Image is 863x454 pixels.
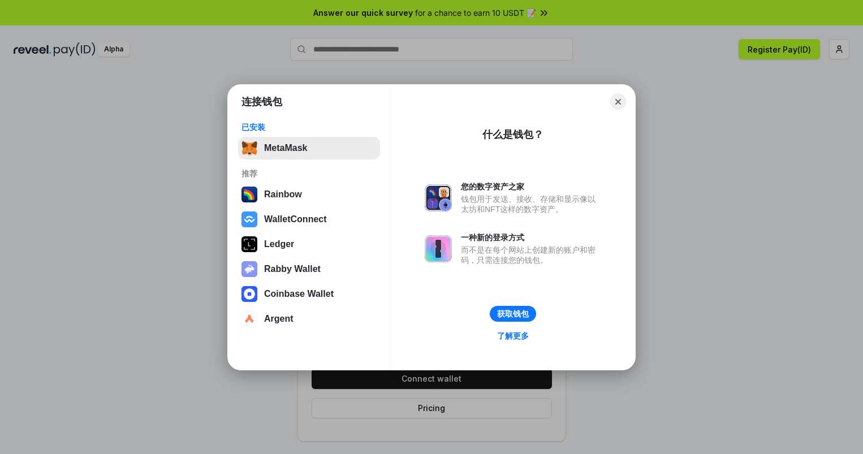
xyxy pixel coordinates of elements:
div: 一种新的登录方式 [461,232,601,243]
img: svg+xml,%3Csvg%20width%3D%2228%22%20height%3D%2228%22%20viewBox%3D%220%200%2028%2028%22%20fill%3D... [241,286,257,302]
img: svg+xml,%3Csvg%20xmlns%3D%22http%3A%2F%2Fwww.w3.org%2F2000%2Fsvg%22%20fill%3D%22none%22%20viewBox... [241,261,257,277]
button: Rabby Wallet [238,258,380,280]
button: MetaMask [238,137,380,159]
button: Rainbow [238,183,380,206]
div: 而不是在每个网站上创建新的账户和密码，只需连接您的钱包。 [461,245,601,265]
div: MetaMask [264,143,307,153]
div: 了解更多 [497,331,529,341]
img: svg+xml,%3Csvg%20width%3D%2228%22%20height%3D%2228%22%20viewBox%3D%220%200%2028%2028%22%20fill%3D... [241,211,257,227]
button: Ledger [238,233,380,256]
a: 了解更多 [490,328,536,343]
button: Close [610,94,626,110]
div: WalletConnect [264,214,327,224]
div: 推荐 [241,168,377,179]
img: svg+xml,%3Csvg%20width%3D%2228%22%20height%3D%2228%22%20viewBox%3D%220%200%2028%2028%22%20fill%3D... [241,311,257,327]
div: Rainbow [264,189,302,200]
div: Rabby Wallet [264,264,321,274]
button: Coinbase Wallet [238,283,380,305]
img: svg+xml,%3Csvg%20xmlns%3D%22http%3A%2F%2Fwww.w3.org%2F2000%2Fsvg%22%20width%3D%2228%22%20height%3... [241,236,257,252]
img: svg+xml,%3Csvg%20xmlns%3D%22http%3A%2F%2Fwww.w3.org%2F2000%2Fsvg%22%20fill%3D%22none%22%20viewBox... [425,235,452,262]
div: 钱包用于发送、接收、存储和显示像以太坊和NFT这样的数字资产。 [461,194,601,214]
img: svg+xml,%3Csvg%20xmlns%3D%22http%3A%2F%2Fwww.w3.org%2F2000%2Fsvg%22%20fill%3D%22none%22%20viewBox... [425,184,452,211]
div: Argent [264,314,294,324]
button: 获取钱包 [490,306,536,322]
h1: 连接钱包 [241,95,282,109]
div: 获取钱包 [497,309,529,319]
img: svg+xml,%3Csvg%20fill%3D%22none%22%20height%3D%2233%22%20viewBox%3D%220%200%2035%2033%22%20width%... [241,140,257,156]
button: Argent [238,308,380,330]
div: Coinbase Wallet [264,289,334,299]
div: 您的数字资产之家 [461,181,601,192]
img: svg+xml,%3Csvg%20width%3D%22120%22%20height%3D%22120%22%20viewBox%3D%220%200%20120%20120%22%20fil... [241,187,257,202]
div: 已安装 [241,122,377,132]
div: 什么是钱包？ [482,128,543,141]
div: Ledger [264,239,294,249]
button: WalletConnect [238,208,380,231]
